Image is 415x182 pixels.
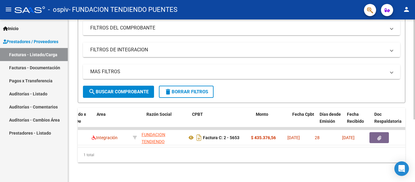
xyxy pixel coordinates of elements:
span: Razón Social [146,112,172,117]
mat-icon: search [88,88,96,95]
span: Integración [92,135,118,140]
strong: $ 435.376,56 [251,135,276,140]
mat-expansion-panel-header: FILTROS DEL COMPROBANTE [83,21,400,35]
span: - ospiv [48,3,69,16]
datatable-header-cell: CPBT [190,108,253,135]
datatable-header-cell: Monto [253,108,290,135]
datatable-header-cell: Fecha Recibido [345,108,372,135]
span: Fecha Cpbt [292,112,314,117]
datatable-header-cell: Fecha Cpbt [290,108,317,135]
span: [DATE] [287,135,300,140]
button: Borrar Filtros [159,86,214,98]
span: Buscar Comprobante [88,89,149,94]
span: FUNDACION TENDIENDO PUENTES [142,132,165,151]
span: Días desde Emisión [320,112,341,124]
mat-icon: menu [5,6,12,13]
i: Descargar documento [195,133,203,143]
mat-panel-title: FILTROS DEL COMPROBANTE [90,25,386,31]
mat-expansion-panel-header: MAS FILTROS [83,64,400,79]
datatable-header-cell: Días desde Emisión [317,108,345,135]
div: 30715605976 [142,131,182,144]
span: CPBT [192,112,203,117]
mat-panel-title: MAS FILTROS [90,68,386,75]
span: 28 [315,135,320,140]
span: [DATE] [342,135,355,140]
div: Open Intercom Messenger [394,161,409,176]
span: Prestadores / Proveedores [3,38,58,45]
span: Area [97,112,106,117]
span: Fecha Recibido [347,112,364,124]
span: Doc Respaldatoria [374,112,402,124]
mat-icon: delete [164,88,172,95]
mat-expansion-panel-header: FILTROS DE INTEGRACION [83,43,400,57]
span: - FUNDACION TENDIENDO PUENTES [69,3,177,16]
div: 1 total [78,147,405,163]
datatable-header-cell: Doc Respaldatoria [372,108,408,135]
mat-panel-title: FILTROS DE INTEGRACION [90,46,386,53]
strong: Factura C: 2 - 5653 [203,135,239,140]
span: Inicio [3,25,19,32]
mat-icon: person [403,6,410,13]
datatable-header-cell: Area [94,108,135,135]
span: Monto [256,112,268,117]
span: Borrar Filtros [164,89,208,94]
datatable-header-cell: Razón Social [144,108,190,135]
button: Buscar Comprobante [83,86,154,98]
